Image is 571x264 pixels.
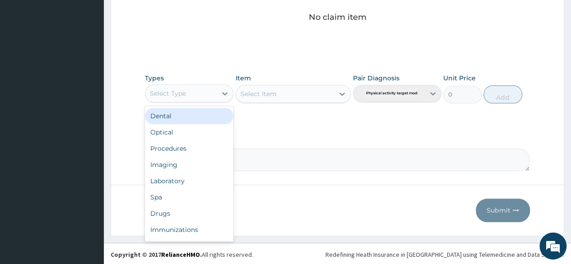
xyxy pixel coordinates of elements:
[47,51,152,62] div: Chat with us now
[5,171,172,203] textarea: Type your message and hit 'Enter'
[236,74,251,83] label: Item
[145,173,233,189] div: Laboratory
[145,124,233,140] div: Optical
[443,74,476,83] label: Unit Price
[145,205,233,222] div: Drugs
[325,250,564,259] div: Redefining Heath Insurance in [GEOGRAPHIC_DATA] using Telemedicine and Data Science!
[145,238,233,254] div: Others
[145,222,233,238] div: Immunizations
[145,140,233,157] div: Procedures
[145,74,164,82] label: Types
[148,5,170,26] div: Minimize live chat window
[353,74,399,83] label: Pair Diagnosis
[308,13,366,22] p: No claim item
[476,199,530,222] button: Submit
[145,108,233,124] div: Dental
[145,189,233,205] div: Spa
[111,250,202,259] strong: Copyright © 2017 .
[52,76,125,167] span: We're online!
[161,250,200,259] a: RelianceHMO
[145,157,233,173] div: Imaging
[150,89,186,98] div: Select Type
[483,85,522,103] button: Add
[145,136,530,144] label: Comment
[17,45,37,68] img: d_794563401_company_1708531726252_794563401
